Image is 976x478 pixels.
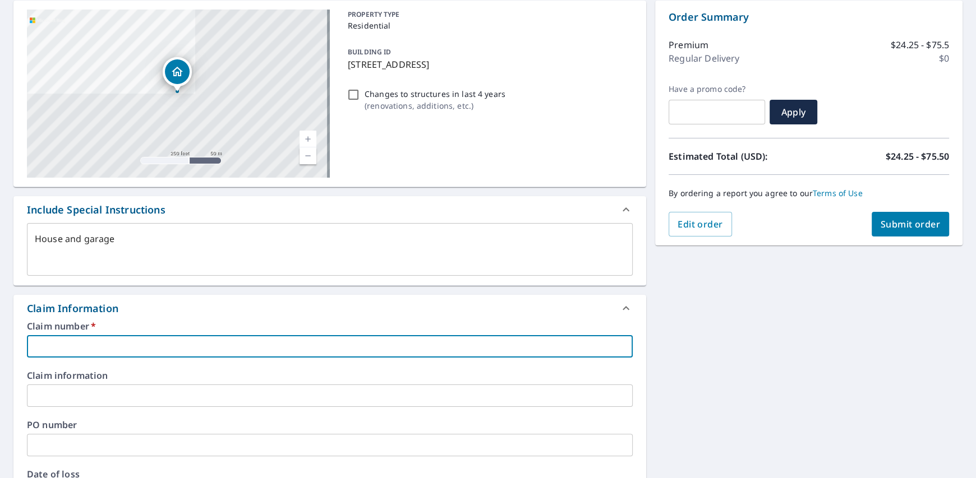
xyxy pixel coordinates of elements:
p: Estimated Total (USD): [669,150,809,163]
p: $24.25 - $75.5 [891,38,949,52]
p: Residential [348,20,628,31]
div: Include Special Instructions [13,196,646,223]
div: Dropped pin, building 1, Residential property, 3208 E 37th St Des Moines, IA 50317 [163,57,192,92]
p: PROPERTY TYPE [348,10,628,20]
p: BUILDING ID [348,47,391,57]
label: Have a promo code? [669,84,765,94]
span: Submit order [881,218,941,230]
a: Terms of Use [813,188,863,198]
button: Submit order [872,212,950,236]
p: Premium [669,38,708,52]
span: Apply [779,106,808,118]
label: PO number [27,420,633,429]
p: Regular Delivery [669,52,739,65]
label: Claim number [27,322,633,331]
span: Edit order [678,218,723,230]
button: Edit order [669,212,732,236]
p: Order Summary [669,10,949,25]
p: By ordering a report you agree to our [669,188,949,198]
p: [STREET_ADDRESS] [348,58,628,71]
label: Claim information [27,371,633,380]
a: Current Level 17, Zoom In [300,131,316,147]
a: Current Level 17, Zoom Out [300,147,316,164]
div: Claim Information [13,295,646,322]
p: Changes to structures in last 4 years [365,88,505,100]
p: $0 [939,52,949,65]
div: Include Special Instructions [27,202,165,217]
button: Apply [770,100,817,124]
div: Claim Information [27,301,118,316]
p: $24.25 - $75.50 [886,150,949,163]
textarea: House and garage [35,234,625,266]
p: ( renovations, additions, etc. ) [365,100,505,112]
